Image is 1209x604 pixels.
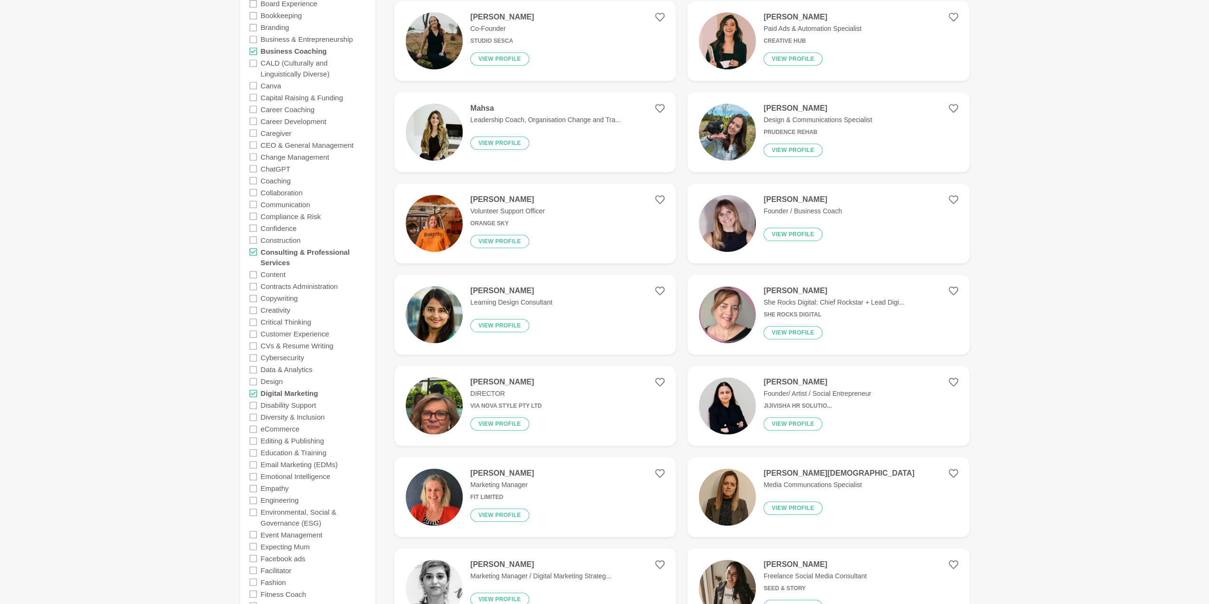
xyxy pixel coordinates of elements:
h6: Seed & Story [763,585,866,592]
img: 28ea9ffd3480896ef3534a0c4128818be98f65f1-680x680.jpg [406,286,463,343]
label: Business & Entrepreneurship [261,33,353,45]
button: View profile [763,417,822,431]
p: Marketing Manager / Digital Marketing Strateg... [470,571,611,581]
p: Learning Design Consultant [470,297,552,307]
label: Communication [261,198,310,210]
label: Critical Thinking [261,316,311,328]
p: Volunteer Support Officer [470,206,545,216]
label: eCommerce [261,423,300,435]
img: 3712f042e1ba8165941ef6fb2e6712174b73e441-500x500.png [699,286,756,343]
label: Fitness Coach [261,588,306,600]
h6: Orange Sky [470,220,545,227]
h4: [PERSON_NAME] [470,286,552,296]
img: 6cdf9e4a07ba1d4ff86fe29070785dd57e4211da-593x640.jpg [699,195,756,252]
label: Digital Marketing [261,387,318,399]
label: Career Development [261,115,326,127]
p: Design & Communications Specialist [763,115,872,125]
img: 523b430585f4bfa20593dcc30ed857ebd7cb188a-800x800.jpg [699,469,756,526]
img: 59e87df8aaa7eaf358d21335300623ab6c639fad-717x623.jpg [406,195,463,252]
label: Canva [261,79,281,91]
label: Empathy [261,482,289,494]
h4: [PERSON_NAME][DEMOGRAPHIC_DATA] [763,469,914,478]
img: ee0edfca580b48478b9949b37cc6a4240d151855-1440x1440.webp [699,12,756,69]
label: ChatGPT [261,163,291,174]
button: View profile [470,417,529,431]
p: Leadership Coach, Organisation Change and Tra... [470,115,621,125]
a: [PERSON_NAME]Volunteer Support OfficerOrange SkyView profile [394,183,676,263]
label: Facebook ads [261,552,305,564]
button: View profile [763,144,822,157]
label: Environmental, Social & Governance (ESG) [261,506,366,529]
a: [PERSON_NAME]Marketing ManagerFIT LimitedView profile [394,457,676,537]
a: MahsaLeadership Coach, Organisation Change and Tra...View profile [394,92,676,172]
label: Compliance & Risk [261,210,321,222]
label: Education & Training [261,447,326,459]
h6: She Rocks Digital [763,311,904,318]
label: Branding [261,21,289,33]
button: View profile [763,52,822,66]
label: Disability Support [261,399,316,411]
h6: FIT Limited [470,494,534,501]
label: Career Coaching [261,103,314,115]
label: Collaboration [261,186,303,198]
h4: [PERSON_NAME] [763,195,842,204]
h4: [PERSON_NAME] [763,560,866,569]
label: Customer Experience [261,328,329,340]
p: Founder/ Artist / Social Entrepreneur [763,389,871,399]
label: Design [261,375,283,387]
a: [PERSON_NAME]Design & Communications SpecialistPrudence RehabView profile [687,92,969,172]
label: Facilitator [261,564,292,576]
p: She Rocks Digital: Chief Rockstar + Lead Digi... [763,297,904,307]
label: Event Management [261,528,323,540]
label: Email Marketing (EDMs) [261,459,338,470]
label: CVs & Resume Writing [261,340,333,352]
label: CEO & General Management [261,139,354,151]
h4: [PERSON_NAME] [470,469,534,478]
label: Capital Raising & Funding [261,91,343,103]
label: Contracts Administration [261,280,338,292]
h4: [PERSON_NAME] [763,12,861,22]
h4: Mahsa [470,104,621,113]
label: Business Coaching [261,45,327,57]
label: Copywriting [261,292,298,304]
label: Caregiver [261,127,292,139]
button: View profile [470,235,529,248]
h6: Studio Sesca [470,38,534,45]
button: View profile [470,319,529,332]
label: Diversity & Inclusion [261,411,325,423]
h6: VIA NOVA STYLE PTY LTD [470,403,542,410]
label: Coaching [261,174,291,186]
img: 40e465171609e5be4f437dde22e885755211be7f-662x670.png [699,104,756,161]
a: [PERSON_NAME]Founder/ Artist / Social EntrepreneurJijivisha HR Solutio...View profile [687,366,969,446]
label: Bookkeeping [261,10,302,21]
p: Marketing Manager [470,480,534,490]
button: View profile [763,228,822,241]
p: Co-Founder [470,24,534,34]
label: Expecting Mum [261,540,310,552]
h4: [PERSON_NAME] [470,377,542,387]
label: CALD (Culturally and Linguistically Diverse) [261,57,366,80]
h6: Jijivisha HR Solutio... [763,403,871,410]
img: a64cdb5362bd95f97a1a62b264c607aef0a6ff99-2732x3034.jpg [699,377,756,434]
label: Content [261,268,286,280]
label: Confidence [261,222,297,234]
h4: [PERSON_NAME] [470,560,611,569]
label: Change Management [261,151,329,163]
h4: [PERSON_NAME] [763,286,904,296]
img: 251263b491060714fa7e64a2c64e6ce2b86e5b5c-1350x2025.jpg [406,12,463,69]
p: Freelance Social Media Consultant [763,571,866,581]
p: DIRECTOR [470,389,542,399]
button: View profile [470,52,529,66]
button: View profile [763,501,822,515]
label: Fashion [261,576,286,588]
h4: [PERSON_NAME] [470,195,545,204]
a: [PERSON_NAME]Co-FounderStudio SescaView profile [394,1,676,81]
p: Paid Ads & Automation Specialist [763,24,861,34]
h6: Creative Hub [763,38,861,45]
p: Media Communcations Specialist [763,480,914,490]
a: [PERSON_NAME]She Rocks Digital: Chief Rockstar + Lead Digi...She Rocks DigitalView profile [687,275,969,355]
label: Engineering [261,494,299,506]
label: Editing & Publishing [261,435,324,447]
a: [PERSON_NAME][DEMOGRAPHIC_DATA]Media Communcations SpecialistView profile [687,457,969,537]
button: View profile [470,136,529,150]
